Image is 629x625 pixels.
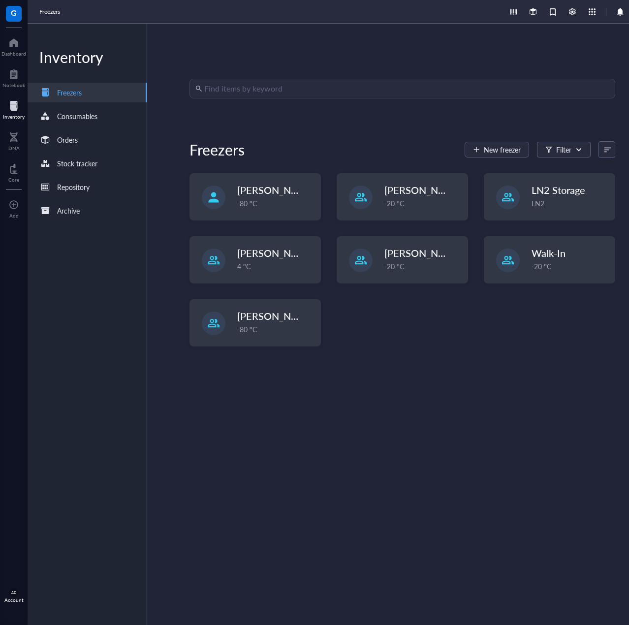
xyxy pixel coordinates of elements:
div: Core [8,177,19,183]
a: Core [8,161,19,183]
div: Stock tracker [57,158,97,169]
div: Freezers [189,140,245,159]
span: AD [11,591,17,595]
div: -20 °C [532,261,609,272]
div: Consumables [57,111,97,122]
div: Inventory [28,47,147,67]
button: New freezer [465,142,529,157]
a: Archive [28,201,147,220]
a: Orders [28,130,147,150]
a: Dashboard [1,35,26,57]
a: Inventory [3,98,25,120]
div: Account [4,597,24,603]
a: Consumables [28,106,147,126]
span: [PERSON_NAME] [237,246,316,260]
div: Orders [57,134,78,145]
span: Walk-In [532,246,566,260]
span: [PERSON_NAME] [237,183,316,197]
div: Archive [57,205,80,216]
a: Freezers [39,7,62,17]
div: Dashboard [1,51,26,57]
span: New freezer [484,146,521,154]
a: DNA [8,129,20,151]
span: [PERSON_NAME] [384,183,463,197]
a: Freezers [28,83,147,102]
div: -20 °C [384,261,462,272]
div: LN2 [532,198,609,209]
div: -80 °C [237,324,314,335]
div: -80 °C [237,198,314,209]
span: LN2 Storage [532,183,585,197]
div: -20 °C [384,198,462,209]
div: DNA [8,145,20,151]
span: [PERSON_NAME] [237,309,316,323]
div: Notebook [2,82,25,88]
a: Notebook [2,66,25,88]
span: G [11,6,17,19]
div: Inventory [3,114,25,120]
div: Add [9,213,19,219]
div: Freezers [57,87,82,98]
span: [PERSON_NAME] [384,246,463,260]
div: Repository [57,182,90,192]
a: Repository [28,177,147,197]
a: Stock tracker [28,154,147,173]
div: 4 °C [237,261,314,272]
div: Filter [556,144,571,155]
